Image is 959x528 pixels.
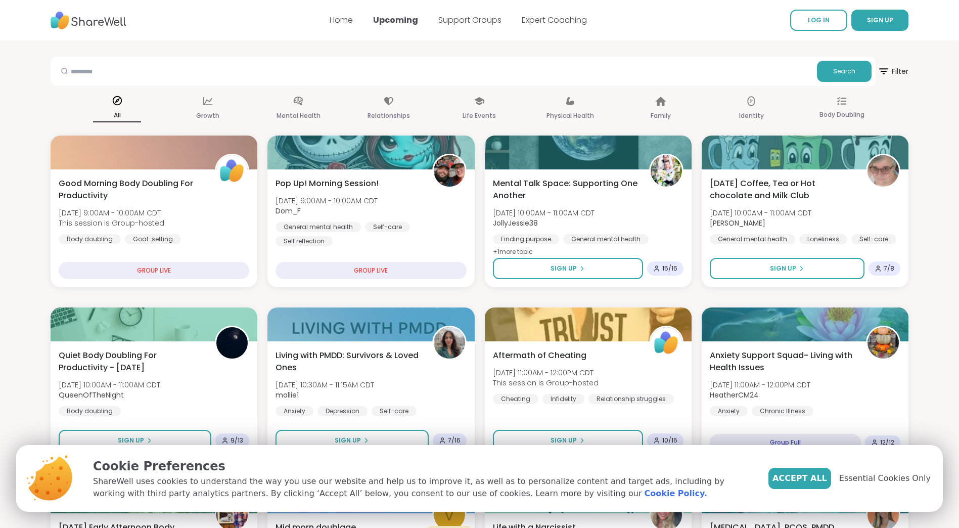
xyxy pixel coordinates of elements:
[276,430,428,451] button: Sign Up
[59,430,211,451] button: Sign Up
[196,110,219,122] p: Growth
[93,457,752,475] p: Cookie Preferences
[851,234,896,244] div: Self-care
[768,468,831,489] button: Accept All
[710,349,855,374] span: Anxiety Support Squad- Living with Health Issues
[59,380,160,390] span: [DATE] 10:00AM - 11:00AM CDT
[710,218,765,228] b: [PERSON_NAME]
[839,472,931,485] span: Essential Cookies Only
[867,16,893,24] span: SIGN UP
[276,390,299,400] b: mollie1
[710,406,748,416] div: Anxiety
[444,503,454,527] span: v
[710,208,811,218] span: [DATE] 10:00AM - 11:00AM CDT
[51,7,126,34] img: ShareWell Nav Logo
[851,10,908,31] button: SIGN UP
[59,406,121,416] div: Body doubling
[493,218,538,228] b: JollyJessie38
[59,262,249,279] div: GROUP LIVE
[372,406,417,416] div: Self-care
[867,155,899,187] img: Susan
[59,208,164,218] span: [DATE] 9:00AM - 10:00AM CDT
[770,264,796,273] span: Sign Up
[710,258,864,279] button: Sign Up
[493,394,538,404] div: Cheating
[216,327,248,359] img: QueenOfTheNight
[563,234,649,244] div: General mental health
[710,390,759,400] b: HeatherCM24
[878,57,908,86] button: Filter
[276,178,379,190] span: Pop Up! Morning Session!
[493,234,559,244] div: Finding purpose
[93,475,752,500] p: ShareWell uses cookies to understand the way you use our website and help us to improve it, as we...
[216,155,248,187] img: ShareWell
[335,436,361,445] span: Sign Up
[59,349,204,374] span: Quiet Body Doubling For Productivity - [DATE]
[542,394,584,404] div: Infidelity
[276,406,313,416] div: Anxiety
[277,110,321,122] p: Mental Health
[493,378,599,388] span: This session is Group-hosted
[276,349,421,374] span: Living with PMDD: Survivors & Loved Ones
[493,208,595,218] span: [DATE] 10:00AM - 11:00AM CDT
[231,436,243,445] span: 9 / 13
[276,236,333,246] div: Self reflection
[276,196,378,206] span: [DATE] 9:00AM - 10:00AM CDT
[448,436,461,445] span: 7 / 16
[59,234,121,244] div: Body doubling
[710,434,861,451] div: Group Full
[551,436,577,445] span: Sign Up
[819,109,864,121] p: Body Doubling
[276,222,361,232] div: General mental health
[710,380,810,390] span: [DATE] 11:00AM - 12:00PM CDT
[276,380,374,390] span: [DATE] 10:30AM - 11:15AM CDT
[588,394,674,404] div: Relationship struggles
[493,368,599,378] span: [DATE] 11:00AM - 12:00PM CDT
[118,436,144,445] span: Sign Up
[884,265,894,273] span: 7 / 8
[125,234,181,244] div: Goal-setting
[772,472,827,485] span: Accept All
[59,218,164,228] span: This session is Group-hosted
[752,406,813,416] div: Chronic Illness
[710,178,855,202] span: [DATE] Coffee, Tea or Hot chocolate and Milk Club
[739,110,764,122] p: Identity
[867,327,899,359] img: HeatherCM24
[317,406,368,416] div: Depression
[878,59,908,83] span: Filter
[817,61,872,82] button: Search
[651,327,682,359] img: ShareWell
[645,488,707,500] a: Cookie Policy.
[546,110,594,122] p: Physical Health
[833,67,855,76] span: Search
[330,14,353,26] a: Home
[276,206,301,216] b: Dom_F
[59,390,124,400] b: QueenOfTheNight
[368,110,410,122] p: Relationships
[373,14,418,26] a: Upcoming
[493,178,638,202] span: Mental Talk Space: Supporting One Another
[493,349,586,362] span: Aftermath of Cheating
[493,430,643,451] button: Sign Up
[651,155,682,187] img: JollyJessie38
[493,258,643,279] button: Sign Up
[463,110,496,122] p: Life Events
[93,109,141,122] p: All
[522,14,587,26] a: Expert Coaching
[434,155,465,187] img: Dom_F
[662,265,677,273] span: 15 / 16
[59,178,204,202] span: Good Morning Body Doubling For Productivity
[551,264,577,273] span: Sign Up
[276,262,466,279] div: GROUP LIVE
[651,110,671,122] p: Family
[710,234,795,244] div: General mental health
[799,234,847,244] div: Loneliness
[434,327,465,359] img: mollie1
[662,436,677,445] span: 10 / 16
[808,16,830,24] span: LOG IN
[790,10,847,31] a: LOG IN
[880,438,894,447] span: 12 / 12
[438,14,501,26] a: Support Groups
[365,222,410,232] div: Self-care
